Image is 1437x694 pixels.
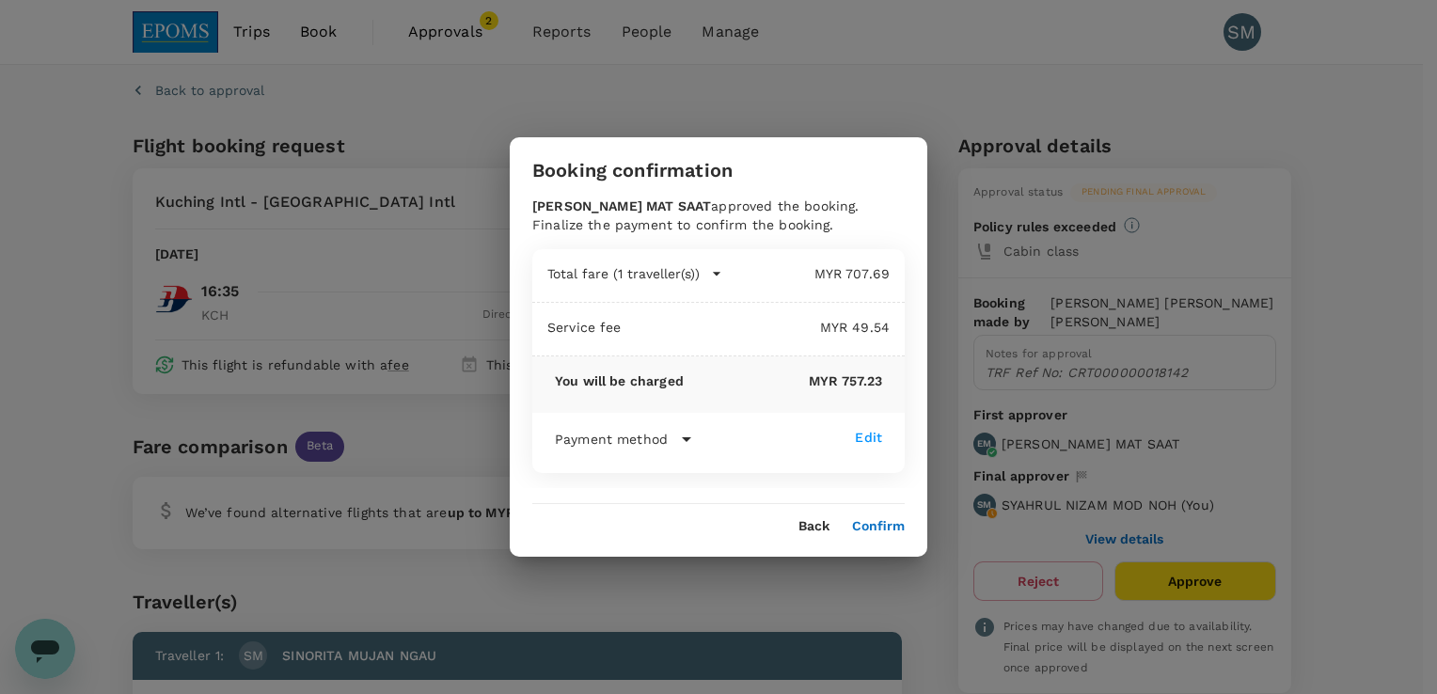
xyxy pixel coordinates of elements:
div: approved the booking. Finalize the payment to confirm the booking. [532,197,905,234]
p: MYR 707.69 [722,264,890,283]
button: Confirm [852,519,905,534]
p: MYR 49.54 [622,318,890,337]
p: You will be charged [555,371,684,390]
p: Total fare (1 traveller(s)) [547,264,700,283]
button: Total fare (1 traveller(s)) [547,264,722,283]
button: Back [798,519,829,534]
b: [PERSON_NAME] MAT SAAT [532,198,711,213]
p: Service fee [547,318,622,337]
div: Edit [855,428,882,447]
h3: Booking confirmation [532,160,733,181]
p: MYR 757.23 [684,371,882,390]
p: Payment method [555,430,668,449]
